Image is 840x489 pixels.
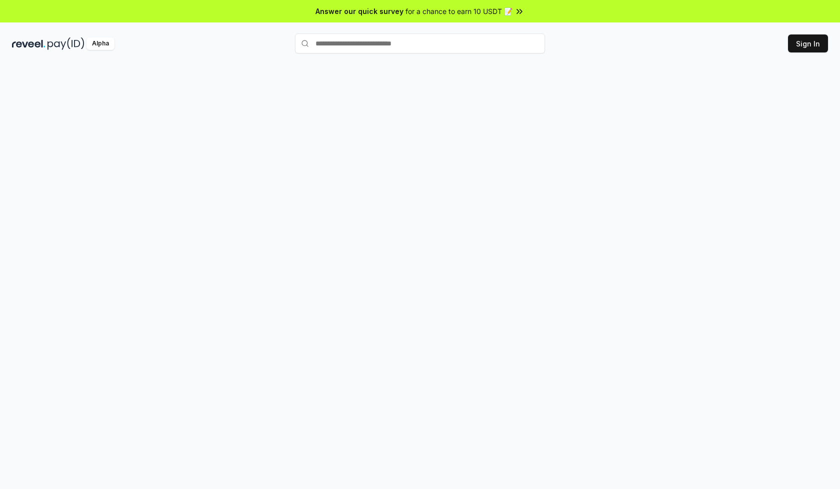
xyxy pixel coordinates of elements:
[315,6,403,16] span: Answer our quick survey
[12,37,45,50] img: reveel_dark
[86,37,114,50] div: Alpha
[47,37,84,50] img: pay_id
[405,6,512,16] span: for a chance to earn 10 USDT 📝
[788,34,828,52] button: Sign In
